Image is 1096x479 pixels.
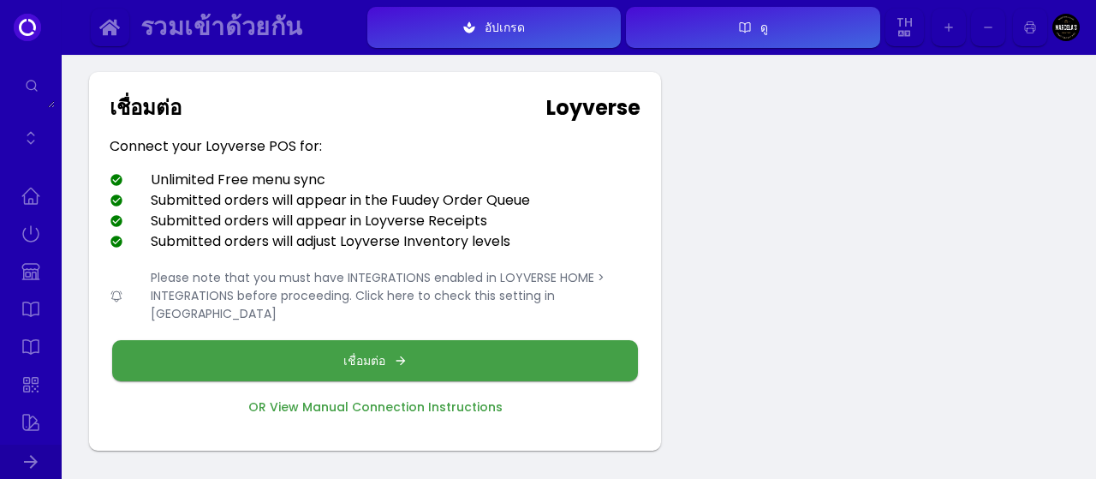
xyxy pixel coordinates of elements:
div: เชื่อมต่อ [343,355,394,367]
div: Loyverse [546,93,640,123]
div: อัปเกรด [476,21,525,33]
button: ดู [626,7,880,48]
div: Submitted orders will appear in Loyverse Receipts [110,211,487,231]
button: อัปเกรด [367,7,622,48]
div: Unlimited Free menu sync [110,170,325,190]
button: OR View Manual Connection Instructions [112,386,638,428]
img: Image [1052,14,1080,41]
button: เชื่อมต่อ [112,340,638,381]
div: ดู [752,21,768,33]
div: รวมเข้าด้วยกัน [140,17,345,37]
div: Submitted orders will appear in the Fuudey Order Queue [110,190,530,211]
div: Submitted orders will adjust Loyverse Inventory levels [110,231,510,252]
button: รวมเข้าด้วยกัน [134,9,362,47]
div: OR View Manual Connection Instructions [248,401,503,413]
div: เชื่อมต่อ [110,93,182,123]
div: Please note that you must have INTEGRATIONS enabled in LOYVERSE HOME > INTEGRATIONS before procee... [110,269,640,323]
div: Connect your Loyverse POS for: [110,136,322,157]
